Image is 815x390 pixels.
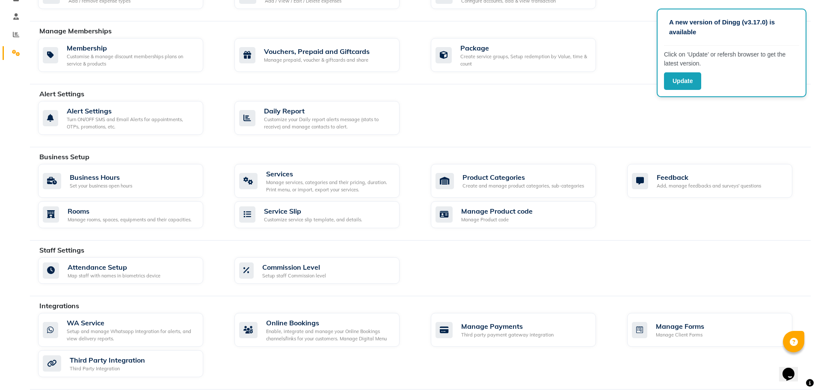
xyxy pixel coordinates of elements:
[431,313,614,347] a: Manage PaymentsThird party payment gateway integration
[38,38,222,72] a: MembershipCustomise & manage discount memberships plans on service & products
[266,179,393,193] div: Manage services, categories and their pricing, duration. Print menu, or import, export your servi...
[264,57,370,64] div: Manage prepaid, voucher & giftcards and share
[656,321,704,331] div: Manage Forms
[234,257,418,284] a: Commission LevelSetup staff Commission level
[431,164,614,198] a: Product CategoriesCreate and manage product categories, sub-categories
[38,201,222,228] a: RoomsManage rooms, spaces, equipments and their capacities.
[68,272,160,280] div: Map staff with names in biometrics device
[461,216,533,223] div: Manage Product code
[68,206,192,216] div: Rooms
[70,172,132,182] div: Business Hours
[431,38,614,72] a: PackageCreate service groups, Setup redemption by Value, time & count
[264,116,393,130] div: Customize your Daily report alerts message (stats to receive) and manage contacts to alert.
[67,318,196,328] div: WA Service
[67,328,196,342] div: Setup and manage Whatsapp Integration for alerts, and view delivery reports.
[627,164,811,198] a: FeedbackAdd, manage feedbacks and surveys' questions
[38,313,222,347] a: WA ServiceSetup and manage Whatsapp Integration for alerts, and view delivery reports.
[266,318,393,328] div: Online Bookings
[70,182,132,190] div: Set your business open hours
[669,18,794,37] p: A new version of Dingg (v3.17.0) is available
[664,50,799,68] p: Click on ‘Update’ or refersh browser to get the latest version.
[460,53,589,67] div: Create service groups, Setup redemption by Value, time & count
[266,169,393,179] div: Services
[67,43,196,53] div: Membership
[664,72,701,90] button: Update
[38,257,222,284] a: Attendance SetupMap staff with names in biometrics device
[462,182,584,190] div: Create and manage product categories, sub-categories
[264,46,370,57] div: Vouchers, Prepaid and Giftcards
[234,101,418,135] a: Daily ReportCustomize your Daily report alerts message (stats to receive) and manage contacts to ...
[264,216,362,223] div: Customize service slip template, and details.
[38,101,222,135] a: Alert SettingsTurn ON/OFF SMS and Email Alerts for appointments, OTPs, promotions, etc.
[264,106,393,116] div: Daily Report
[657,172,761,182] div: Feedback
[779,356,806,381] iframe: chat widget
[68,262,160,272] div: Attendance Setup
[461,321,554,331] div: Manage Payments
[38,164,222,198] a: Business HoursSet your business open hours
[657,182,761,190] div: Add, manage feedbacks and surveys' questions
[627,313,811,347] a: Manage FormsManage Client Forms
[67,53,196,67] div: Customise & manage discount memberships plans on service & products
[67,106,196,116] div: Alert Settings
[656,331,704,339] div: Manage Client Forms
[70,365,145,372] div: Third Party Integration
[431,201,614,228] a: Manage Product codeManage Product code
[262,262,326,272] div: Commission Level
[262,272,326,280] div: Setup staff Commission level
[234,38,418,72] a: Vouchers, Prepaid and GiftcardsManage prepaid, voucher & giftcards and share
[234,313,418,347] a: Online BookingsEnable, integrate and manage your Online Bookings channels/links for your customer...
[38,350,222,377] a: Third Party IntegrationThird Party Integration
[461,206,533,216] div: Manage Product code
[460,43,589,53] div: Package
[234,201,418,228] a: Service SlipCustomize service slip template, and details.
[68,216,192,223] div: Manage rooms, spaces, equipments and their capacities.
[67,116,196,130] div: Turn ON/OFF SMS and Email Alerts for appointments, OTPs, promotions, etc.
[234,164,418,198] a: ServicesManage services, categories and their pricing, duration. Print menu, or import, export yo...
[70,355,145,365] div: Third Party Integration
[266,328,393,342] div: Enable, integrate and manage your Online Bookings channels/links for your customers. Manage Digit...
[461,331,554,339] div: Third party payment gateway integration
[264,206,362,216] div: Service Slip
[462,172,584,182] div: Product Categories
